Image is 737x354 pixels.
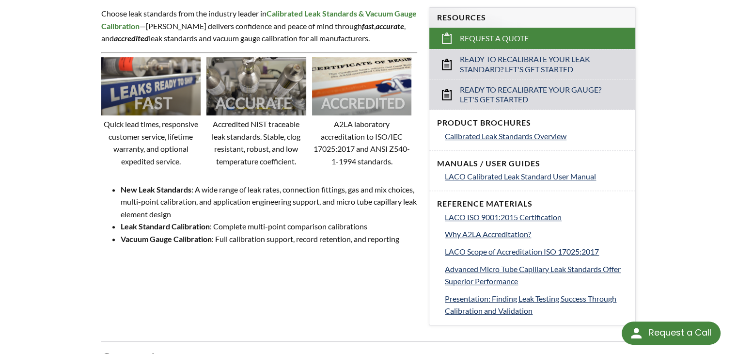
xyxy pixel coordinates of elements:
li: : Complete multi-point comparison calibrations [121,220,418,233]
a: Why A2LA Accreditation? [445,228,627,241]
img: Image showing the word ACCURATE overlaid on it [206,57,306,115]
a: LACO Scope of Accreditation ISO 17025:2017 [445,245,627,258]
span: Request a Quote [460,33,529,44]
span: Presentation: Finding Leak Testing Success Through Calibration and Validation [445,294,616,316]
strong: Vacuum Gauge Calibration [121,234,212,243]
img: Image showing the word FAST overlaid on it [101,57,201,115]
h4: Reference Materials [437,199,627,209]
li: : Full calibration support, record retention, and reporting [121,233,418,245]
li: : A wide range of leak rates, connection fittings, gas and mix choices, multi-point calibration, ... [121,183,418,221]
h4: Resources [437,13,627,23]
a: Advanced Micro Tube Capillary Leak Standards Offer Superior Performance [445,263,627,288]
strong: accurate [376,21,404,31]
img: round button [628,325,644,341]
a: LACO ISO 9001:2015 Certification [445,211,627,224]
a: LACO Calibrated Leak Standard User Manual [445,170,627,183]
strong: New Leak Standards [121,185,191,194]
em: accredited [114,33,149,43]
strong: Calibrated Leak Standards & Vacuum Gauge Calibration [101,9,417,31]
p: A2LA laboratory accreditation to ISO/IEC 17025:2017 and ANSI Z540-1-1994 standards. [312,118,412,167]
span: Ready to Recalibrate Your Leak Standard? Let's Get Started [460,54,606,75]
span: LACO Calibrated Leak Standard User Manual [445,172,596,181]
img: Image showing the word ACCREDITED overlaid on it [312,57,412,115]
a: Ready to Recalibrate Your Gauge? Let's Get Started [429,80,635,110]
p: Quick lead times, responsive customer service, lifetime warranty, and optional expedited service. [101,118,201,167]
h4: Product Brochures [437,118,627,128]
a: Calibrated Leak Standards Overview [445,130,627,143]
span: Calibrated Leak Standards Overview [445,131,566,141]
strong: Leak Standard Calibration [121,222,210,231]
a: Request a Quote [429,28,635,49]
p: Choose leak standards from the industry leader in —[PERSON_NAME] delivers confidence and peace of... [101,7,418,45]
p: Accredited NIST traceable leak standards. Stable, clog resistant, robust, and low temperature coe... [206,118,306,167]
div: Request a Call [648,322,711,344]
span: Advanced Micro Tube Capillary Leak Standards Offer Superior Performance [445,264,621,286]
h4: Manuals / User Guides [437,159,627,169]
span: Ready to Recalibrate Your Gauge? Let's Get Started [460,85,606,105]
span: LACO Scope of Accreditation ISO 17025:2017 [445,247,599,256]
span: Why A2LA Accreditation? [445,229,531,239]
div: Request a Call [622,322,721,345]
span: LACO ISO 9001:2015 Certification [445,212,562,222]
a: Presentation: Finding Leak Testing Success Through Calibration and Validation [445,292,627,317]
a: Ready to Recalibrate Your Leak Standard? Let's Get Started [429,49,635,80]
em: fast [362,21,374,31]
